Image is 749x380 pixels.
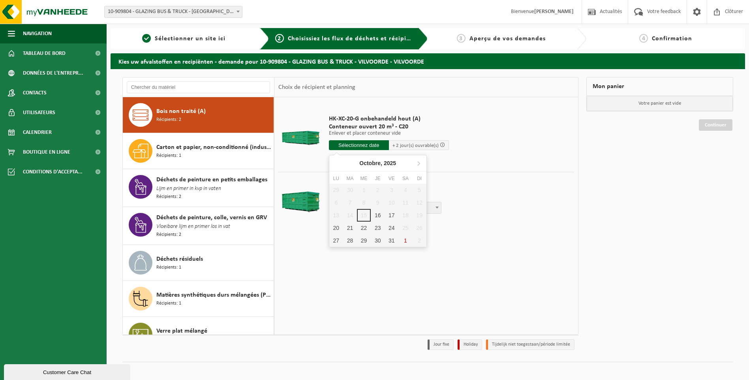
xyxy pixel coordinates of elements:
[123,133,274,169] button: Carton et papier, non-conditionné (industriel) Récipients: 1
[699,119,732,131] a: Continuer
[156,193,181,201] span: Récipients: 2
[127,81,270,93] input: Chercher du matériel
[156,143,272,152] span: Carton et papier, non-conditionné (industriel)
[343,222,357,234] div: 21
[457,34,466,43] span: 3
[4,363,132,380] iframe: chat widget
[385,222,398,234] div: 24
[356,157,399,169] div: Octobre,
[413,175,426,182] div: Di
[329,234,343,247] div: 27
[357,222,371,234] div: 22
[111,53,745,69] h2: Kies uw afvalstoffen en recipiënten - demande pour 10-909804 - GLAZING BUS & TRUCK - VILVOORDE - ...
[156,116,181,124] span: Récipients: 2
[156,222,230,231] span: Vloeibare lijm en primer los in vat
[371,222,385,234] div: 23
[23,83,47,103] span: Contacts
[343,175,357,182] div: Ma
[156,107,206,116] span: Bois non traité (A)
[123,207,274,245] button: Déchets de peinture, colle, vernis en GRV Vloeibare lijm en primer los in vat Récipients: 2
[23,103,55,122] span: Utilisateurs
[639,34,648,43] span: 4
[385,234,398,247] div: 31
[371,175,385,182] div: Je
[652,36,692,42] span: Confirmation
[123,245,274,281] button: Déchets résiduels Récipients: 1
[123,317,274,352] button: Verre plat mélangé
[371,209,385,222] div: 16
[357,175,371,182] div: Me
[156,213,267,222] span: Déchets de peinture, colle, vernis en GRV
[329,175,343,182] div: Lu
[156,231,181,239] span: Récipients: 2
[23,122,52,142] span: Calendrier
[156,264,181,271] span: Récipients: 1
[155,36,225,42] span: Sélectionner un site ici
[156,175,267,184] span: Déchets de peinture en petits emballages
[392,143,439,148] span: + 2 jour(s) ouvrable(s)
[23,43,66,63] span: Tableau de bord
[587,96,733,111] p: Votre panier est vide
[142,34,151,43] span: 1
[123,97,274,133] button: Bois non traité (A) Récipients: 2
[274,77,359,97] div: Choix de récipient et planning
[469,36,546,42] span: Aperçu de vos demandes
[398,175,412,182] div: Sa
[23,24,52,43] span: Navigation
[156,184,221,193] span: Lijm en primer in kvp in vaten
[288,36,419,42] span: Choisissiez les flux de déchets et récipients
[458,339,482,350] li: Holiday
[385,209,398,222] div: 17
[343,234,357,247] div: 28
[329,115,449,123] span: HK-XC-20-G onbehandeld hout (A)
[156,254,203,264] span: Déchets résiduels
[534,9,574,15] strong: [PERSON_NAME]
[385,175,398,182] div: Ve
[384,160,396,166] i: 2025
[156,300,181,307] span: Récipients: 1
[428,339,454,350] li: Jour fixe
[104,6,242,18] span: 10-909804 - GLAZING BUS & TRUCK - VILVOORDE - VILVOORDE
[23,162,83,182] span: Conditions d'accepta...
[156,152,181,160] span: Récipients: 1
[105,6,242,17] span: 10-909804 - GLAZING BUS & TRUCK - VILVOORDE - VILVOORDE
[156,290,272,300] span: Matières synthétiques durs mélangées (PE, PP et PVC), recyclables (industriel)
[156,326,207,336] span: Verre plat mélangé
[329,222,343,234] div: 20
[123,169,274,207] button: Déchets de peinture en petits emballages Lijm en primer in kvp in vaten Récipients: 2
[371,234,385,247] div: 30
[329,123,449,131] span: Conteneur ouvert 20 m³ - C20
[357,234,371,247] div: 29
[123,281,274,317] button: Matières synthétiques durs mélangées (PE, PP et PVC), recyclables (industriel) Récipients: 1
[486,339,574,350] li: Tijdelijk niet toegestaan/période limitée
[586,77,733,96] div: Mon panier
[329,131,449,136] p: Enlever et placer conteneur vide
[275,34,284,43] span: 2
[115,34,253,43] a: 1Sélectionner un site ici
[329,140,389,150] input: Sélectionnez date
[23,142,70,162] span: Boutique en ligne
[23,63,83,83] span: Données de l'entrepr...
